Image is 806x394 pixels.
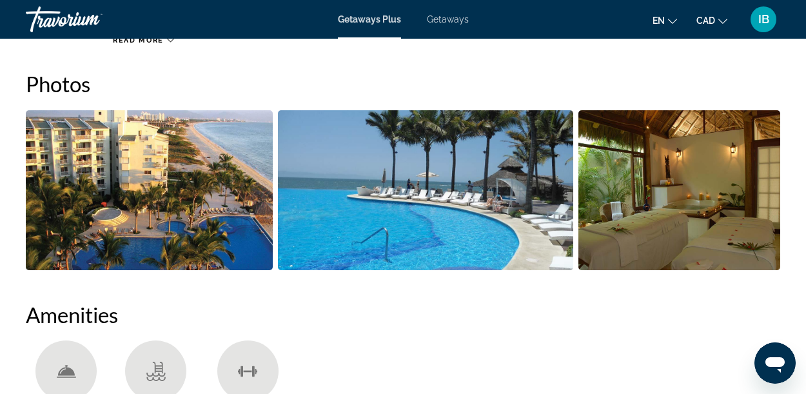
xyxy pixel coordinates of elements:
[754,342,796,384] iframe: Button to launch messaging window
[26,71,780,97] h2: Photos
[427,14,469,25] a: Getaways
[696,15,715,26] span: CAD
[278,110,573,271] button: Open full-screen image slider
[653,15,665,26] span: en
[26,3,155,36] a: Travorium
[26,110,273,271] button: Open full-screen image slider
[338,14,401,25] a: Getaways Plus
[747,6,780,33] button: User Menu
[113,36,164,44] span: Read more
[113,35,174,45] button: Read more
[758,13,769,26] span: IB
[26,302,780,328] h2: Amenities
[653,11,677,30] button: Change language
[696,11,727,30] button: Change currency
[578,110,780,271] button: Open full-screen image slider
